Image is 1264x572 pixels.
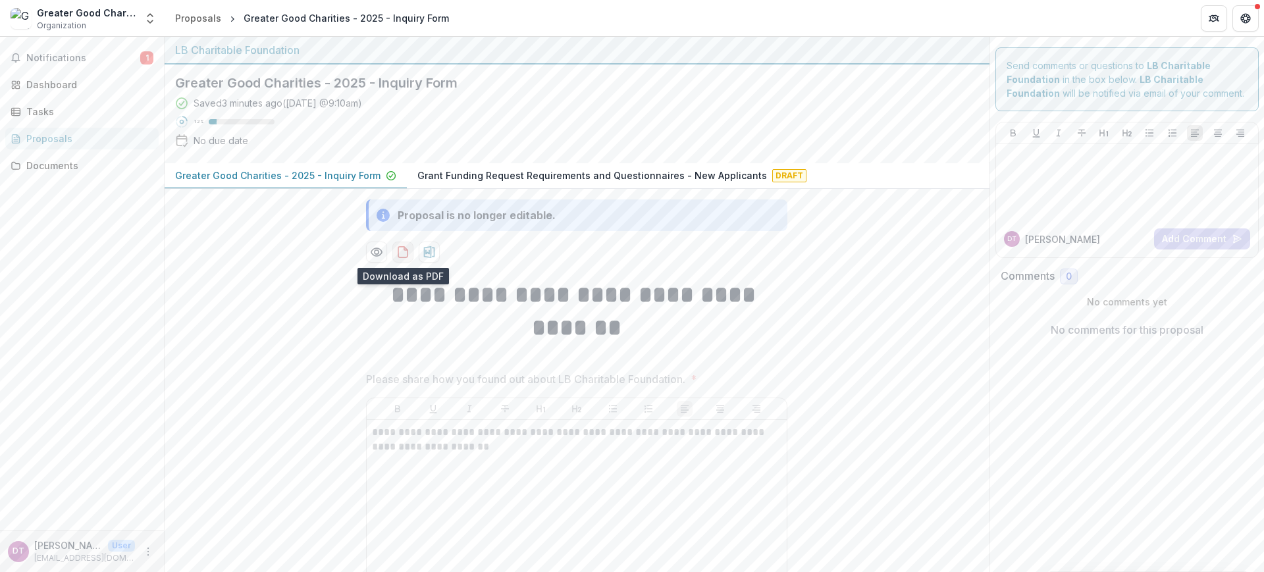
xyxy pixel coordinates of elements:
button: Align Left [1187,125,1203,141]
button: Italicize [1051,125,1066,141]
span: Organization [37,20,86,32]
p: 12 % [194,117,203,126]
button: Notifications1 [5,47,159,68]
div: Send comments or questions to in the box below. will be notified via email of your comment. [995,47,1259,111]
div: Dashboard [26,78,148,91]
div: Tasks [26,105,148,118]
button: Ordered List [1165,125,1180,141]
a: Proposals [170,9,226,28]
button: Align Center [1210,125,1226,141]
div: LB Charitable Foundation [175,42,979,58]
button: Get Help [1232,5,1259,32]
button: Bold [1005,125,1021,141]
button: download-proposal [419,242,440,263]
div: Greater Good Charities - 2025 - Inquiry Form [244,11,449,25]
p: Greater Good Charities - 2025 - Inquiry Form [175,169,381,182]
button: Align Right [1232,125,1248,141]
div: Proposals [175,11,221,25]
nav: breadcrumb [170,9,454,28]
h2: Greater Good Charities - 2025 - Inquiry Form [175,75,958,91]
button: Bullet List [605,401,621,417]
p: No comments yet [1001,295,1254,309]
button: download-proposal [392,242,413,263]
p: [EMAIL_ADDRESS][DOMAIN_NAME] [34,552,135,564]
div: No due date [194,134,248,147]
button: Underline [425,401,441,417]
button: Align Right [749,401,764,417]
button: More [140,544,156,559]
button: Align Left [677,401,693,417]
button: Bullet List [1142,125,1157,141]
button: Underline [1028,125,1044,141]
button: Partners [1201,5,1227,32]
button: Heading 1 [533,401,549,417]
a: Documents [5,155,159,176]
button: Open entity switcher [141,5,159,32]
span: Draft [772,169,806,182]
div: Dimitri Teixeira [13,547,24,556]
button: Strike [497,401,513,417]
button: Heading 1 [1096,125,1112,141]
button: Preview 97c75ea2-57bb-48b7-a230-790d353e06b6-0.pdf [366,242,387,263]
button: Ordered List [641,401,656,417]
div: Saved 3 minutes ago ( [DATE] @ 9:10am ) [194,96,362,110]
p: Please share how you found out about LB Charitable Foundation. [366,371,685,387]
div: Dimitri Teixeira [1007,236,1016,242]
p: [PERSON_NAME] [34,538,103,552]
button: Strike [1074,125,1090,141]
div: Proposal is no longer editable. [398,207,556,223]
span: 0 [1066,271,1072,282]
button: Add Comment [1154,228,1250,249]
a: Proposals [5,128,159,149]
p: Grant Funding Request Requirements and Questionnaires - New Applicants [417,169,767,182]
h2: Comments [1001,270,1055,282]
p: User [108,540,135,552]
span: 1 [140,51,153,65]
button: Heading 2 [569,401,585,417]
p: [PERSON_NAME] [1025,232,1100,246]
button: Bold [390,401,406,417]
a: Dashboard [5,74,159,95]
img: Greater Good Charities [11,8,32,29]
button: Heading 2 [1119,125,1135,141]
p: No comments for this proposal [1051,322,1203,338]
button: Align Center [712,401,728,417]
a: Tasks [5,101,159,122]
button: Italicize [461,401,477,417]
div: Documents [26,159,148,172]
span: Notifications [26,53,140,64]
div: Proposals [26,132,148,145]
div: Greater Good Charities [37,6,136,20]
